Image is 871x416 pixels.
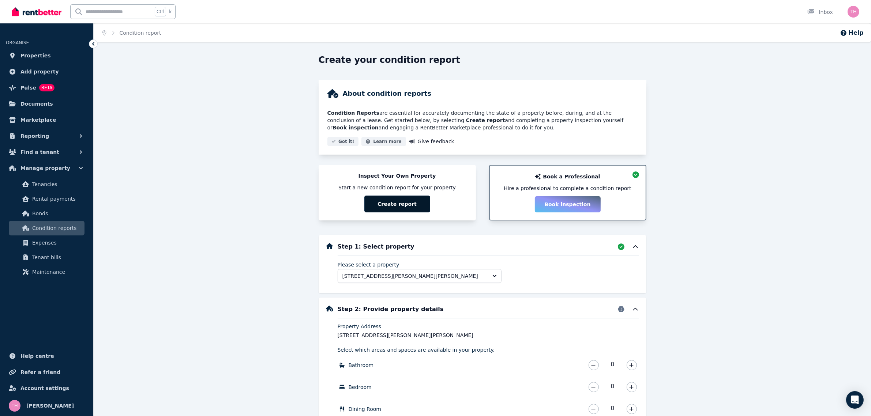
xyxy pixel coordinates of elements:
span: Documents [20,99,53,108]
div: Inbox [807,8,833,16]
span: Start a new condition report for your property [338,184,456,191]
a: Marketplace [6,113,87,127]
span: Pulse [20,83,36,92]
span: BETA [39,84,55,91]
span: Hire a professional to complete a condition report [504,185,631,192]
span: Expenses [32,238,82,247]
label: Please select a property [338,262,399,268]
label: Dining Room [349,405,382,413]
span: Help centre [20,352,54,360]
span: Condition reports [32,224,82,232]
span: Find a tenant [20,148,59,156]
p: are essential for accurately documenting the state of a property before, during, and at the concl... [327,109,638,131]
a: Add property [6,64,87,79]
a: Refer a friend [6,365,87,379]
h5: Step 1: Select property [338,242,414,251]
span: Rental payments [32,194,82,203]
span: Maintenance [32,268,82,276]
a: Expenses [9,235,85,250]
span: Tenant bills [32,253,82,262]
a: Documents [6,97,87,111]
strong: Condition Reports [327,110,379,116]
button: Find a tenant [6,145,87,159]
nav: Breadcrumb [94,23,170,42]
p: Inspect Your Own Property [358,172,436,179]
button: Got it! [327,137,359,146]
button: Help [840,29,864,37]
a: Account settings [6,381,87,396]
img: TROY HUDSON [848,6,859,18]
a: Rental payments [9,192,85,206]
span: 0 [601,360,624,370]
img: TROY HUDSON [9,400,20,412]
span: Reporting [20,132,49,140]
h2: About condition reports [343,88,432,99]
span: ORGANISE [6,40,29,45]
a: Condition reports [9,221,85,235]
span: Account settings [20,384,69,393]
label: Property Address [338,323,381,330]
span: Bonds [32,209,82,218]
a: Properties [6,48,87,63]
h5: Step 2: Provide property details [338,305,444,314]
div: Open Intercom Messenger [846,391,864,409]
span: Properties [20,51,51,60]
button: Manage property [6,161,87,175]
p: Book a Professional [543,173,600,180]
legend: [STREET_ADDRESS][PERSON_NAME][PERSON_NAME] [338,332,639,339]
span: 0 [601,382,624,392]
span: Marketplace [20,116,56,124]
button: Create report [364,196,430,212]
a: Maintenance [9,265,85,279]
a: Give feedback [409,137,454,146]
span: Manage property [20,164,70,173]
a: Tenant bills [9,250,85,265]
button: Learn more [361,137,406,146]
span: Ctrl [155,7,166,16]
button: [STREET_ADDRESS][PERSON_NAME][PERSON_NAME] [338,269,502,283]
img: RentBetter [12,6,61,17]
button: Reporting [6,129,87,143]
span: k [169,9,172,15]
a: Condition report [120,30,161,36]
p: Select which areas and spaces are available in your property. [338,346,495,353]
a: Tenancies [9,177,85,192]
span: 0 [601,404,624,414]
strong: Create report [466,117,505,123]
a: PulseBETA [6,80,87,95]
h1: Create your condition report [319,54,460,66]
span: Add property [20,67,59,76]
span: [PERSON_NAME] [26,401,74,410]
span: Tenancies [32,180,82,189]
a: Help centre [6,349,87,363]
label: Bedroom [349,383,372,391]
label: Bathroom [349,362,374,369]
span: Refer a friend [20,368,60,377]
a: Bonds [9,206,85,221]
strong: Book inspection [333,125,379,131]
span: [STREET_ADDRESS][PERSON_NAME][PERSON_NAME] [342,272,487,280]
